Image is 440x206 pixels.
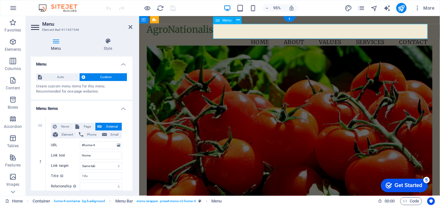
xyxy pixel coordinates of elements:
button: 95% [262,4,285,12]
button: Email [100,131,122,139]
i: AI Writer [383,4,391,12]
h6: 95% [272,4,282,12]
button: navigator [370,4,378,12]
button: More [412,3,437,13]
i: Navigator [370,4,378,12]
h4: Style [83,38,132,51]
p: Features [5,163,21,168]
label: Link text [51,152,80,159]
button: None [51,123,73,130]
i: Reload page [157,4,164,12]
span: Custom [87,73,125,81]
div: Get Started [17,7,45,13]
p: Elements [5,47,21,52]
button: Phone [77,131,100,139]
div: Create custom menu items for this menu. Recommended for one-page websites. [36,84,127,94]
div: 5 [46,1,53,8]
span: None [59,123,71,130]
p: Images [6,182,20,187]
input: Title [80,172,122,180]
p: Favorites [5,28,21,33]
p: Content [6,85,20,91]
button: Auto [36,73,79,81]
span: Element [60,131,75,139]
span: Click to select. Double-click to edit [211,197,222,205]
button: pages [358,4,365,12]
span: 00 00 [385,197,395,205]
h2: Menu [42,21,132,27]
button: External [95,123,122,130]
button: reload [156,4,164,12]
span: Menu [223,18,232,22]
button: publish [396,3,407,13]
span: Click to select. Double-click to edit [33,197,51,205]
p: Accordion [4,124,22,129]
label: Title [51,172,80,180]
i: Design (Ctrl+Alt+Y) [345,4,352,12]
button: Usercentrics [427,197,435,205]
span: : [389,199,390,203]
label: URL [51,141,80,149]
h4: Menu items [31,101,132,112]
input: Link text... [80,152,122,159]
img: Editor Logo [37,4,85,12]
p: Tables [7,143,19,148]
input: URL... [80,141,122,149]
h6: Session time [378,197,395,205]
nav: breadcrumb [33,197,222,205]
i: Publish [397,4,405,12]
span: External [104,123,120,130]
button: Element [51,131,77,139]
button: Code [400,197,422,205]
i: This element is a customizable preset [198,199,201,203]
span: Code [403,197,419,205]
span: Auto [44,73,77,81]
span: Email [109,131,120,139]
span: . menu-wrapper .preset-menu-v2-home-4 [136,197,196,205]
label: Relationship [51,183,80,190]
label: Link target [51,162,80,170]
em: 1 [35,159,45,164]
p: Columns [5,66,21,71]
i: Pages (Ctrl+Alt+S) [358,4,365,12]
button: Page [73,123,95,130]
span: More [414,5,435,11]
button: text_generator [383,4,391,12]
button: Custom [80,73,127,81]
div: + [283,16,295,22]
p: Boxes [8,105,18,110]
div: Get Started 5 items remaining, 0% complete [4,3,51,17]
h4: Menu [31,57,132,68]
span: Page [81,123,93,130]
button: design [345,4,352,12]
a: Click to cancel selection. Double-click to open Pages [5,197,23,205]
i: On resize automatically adjust zoom level to fit chosen device. [289,5,294,11]
span: Phone [85,131,98,139]
span: . home-4-container .bg-background [53,197,105,205]
h3: Element #ed-911437546 [42,27,120,33]
span: Click to select. Double-click to edit [115,197,133,205]
button: Click here to leave preview mode and continue editing [143,4,151,12]
h4: Menu [31,38,83,51]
